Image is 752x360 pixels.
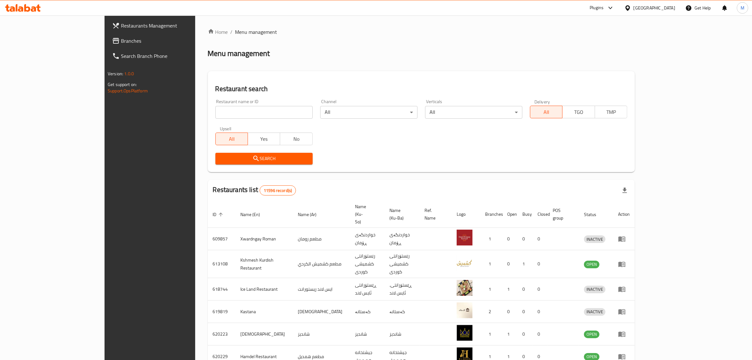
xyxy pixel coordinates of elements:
[457,280,472,296] img: Ice Land Restaurant
[565,108,592,117] span: TGO
[384,228,420,250] td: خواردنگەی ڕۆمان
[107,48,230,64] a: Search Branch Phone
[517,301,532,323] td: 0
[350,250,384,278] td: رێستۆرانتی کشمیشى كوردى
[236,301,293,323] td: Kastana
[220,126,232,131] label: Upsell
[502,228,517,250] td: 0
[457,302,472,318] img: Kastana
[502,250,517,278] td: 0
[320,106,418,119] div: All
[480,250,502,278] td: 1
[532,301,548,323] td: 0
[215,106,313,119] input: Search for restaurant name or ID..
[517,201,532,228] th: Busy
[480,301,502,323] td: 2
[293,228,350,250] td: مطعم رومان
[215,133,248,145] button: All
[298,211,325,218] span: Name (Ar)
[457,255,472,271] img: Kshmesh Kurdish Restaurant
[241,211,268,218] span: Name (En)
[598,108,625,117] span: TMP
[384,301,420,323] td: کەستانە
[584,236,605,243] span: INACTIVE
[517,278,532,301] td: 0
[121,37,225,45] span: Branches
[260,188,296,194] span: 11596 record(s)
[502,301,517,323] td: 0
[595,106,627,118] button: TMP
[236,278,293,301] td: Ice Land Restaurant
[350,278,384,301] td: ڕێستۆرانتی ئایس لاند
[480,201,502,228] th: Branches
[532,228,548,250] td: 0
[553,207,571,222] span: POS group
[517,323,532,345] td: 0
[532,323,548,345] td: 0
[457,325,472,341] img: Shandiz
[618,330,630,338] div: Menu
[218,134,245,144] span: All
[124,70,134,78] span: 1.0.0
[260,185,296,196] div: Total records count
[530,106,562,118] button: All
[293,323,350,345] td: شانديز
[502,278,517,301] td: 1
[618,308,630,315] div: Menu
[590,4,604,12] div: Plugins
[231,28,233,36] li: /
[534,99,550,104] label: Delivery
[121,52,225,60] span: Search Branch Phone
[236,250,293,278] td: Kshmesh Kurdish Restaurant
[108,80,137,89] span: Get support on:
[293,301,350,323] td: [DEMOGRAPHIC_DATA]
[480,323,502,345] td: 1
[215,153,313,164] button: Search
[480,278,502,301] td: 1
[350,301,384,323] td: کەستانە
[532,278,548,301] td: 0
[108,87,148,95] a: Support.OpsPlatform
[293,278,350,301] td: ايس لاند ريستورانت
[293,250,350,278] td: مطعم كشميش الكردي
[618,285,630,293] div: Menu
[384,323,420,345] td: شانديز
[532,250,548,278] td: 0
[236,228,293,250] td: Xwardngay Roman
[502,201,517,228] th: Open
[250,134,278,144] span: Yes
[108,70,123,78] span: Version:
[584,308,605,315] span: INACTIVE
[617,183,632,198] div: Export file
[384,250,420,278] td: رێستۆرانتی کشمیشى كوردى
[208,28,635,36] nav: breadcrumb
[107,33,230,48] a: Branches
[107,18,230,33] a: Restaurants Management
[389,207,412,222] span: Name (Ku-Ba)
[532,201,548,228] th: Closed
[384,278,420,301] td: .ڕێستۆرانتی ئایس لاند
[562,106,595,118] button: TGO
[350,323,384,345] td: شانديز
[457,230,472,245] img: Xwardngay Roman
[213,211,225,218] span: ID
[220,155,308,163] span: Search
[283,134,310,144] span: No
[236,323,293,345] td: [DEMOGRAPHIC_DATA]
[480,228,502,250] td: 1
[584,331,599,338] div: OPEN
[355,203,377,226] span: Name (Ku-So)
[280,133,312,145] button: No
[350,228,384,250] td: خواردنگەی ڕۆمان
[425,106,522,119] div: All
[584,286,605,293] span: INACTIVE
[618,235,630,243] div: Menu
[121,22,225,29] span: Restaurants Management
[533,108,560,117] span: All
[584,261,599,268] span: OPEN
[517,250,532,278] td: 1
[634,4,675,11] div: [GEOGRAPHIC_DATA]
